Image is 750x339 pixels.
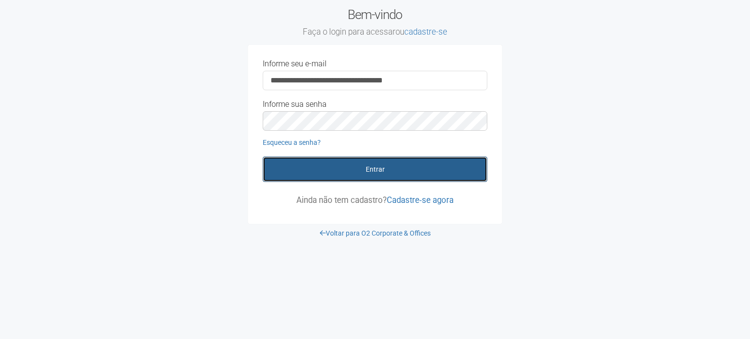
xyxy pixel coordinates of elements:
button: Entrar [263,157,487,182]
h2: Bem-vindo [248,7,502,38]
p: Ainda não tem cadastro? [263,196,487,204]
small: Faça o login para acessar [248,27,502,38]
label: Informe seu e-mail [263,60,327,68]
a: cadastre-se [404,27,447,37]
a: Esqueceu a senha? [263,139,321,146]
label: Informe sua senha [263,100,327,109]
a: Cadastre-se agora [387,195,454,205]
span: ou [396,27,447,37]
a: Voltar para O2 Corporate & Offices [320,229,431,237]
